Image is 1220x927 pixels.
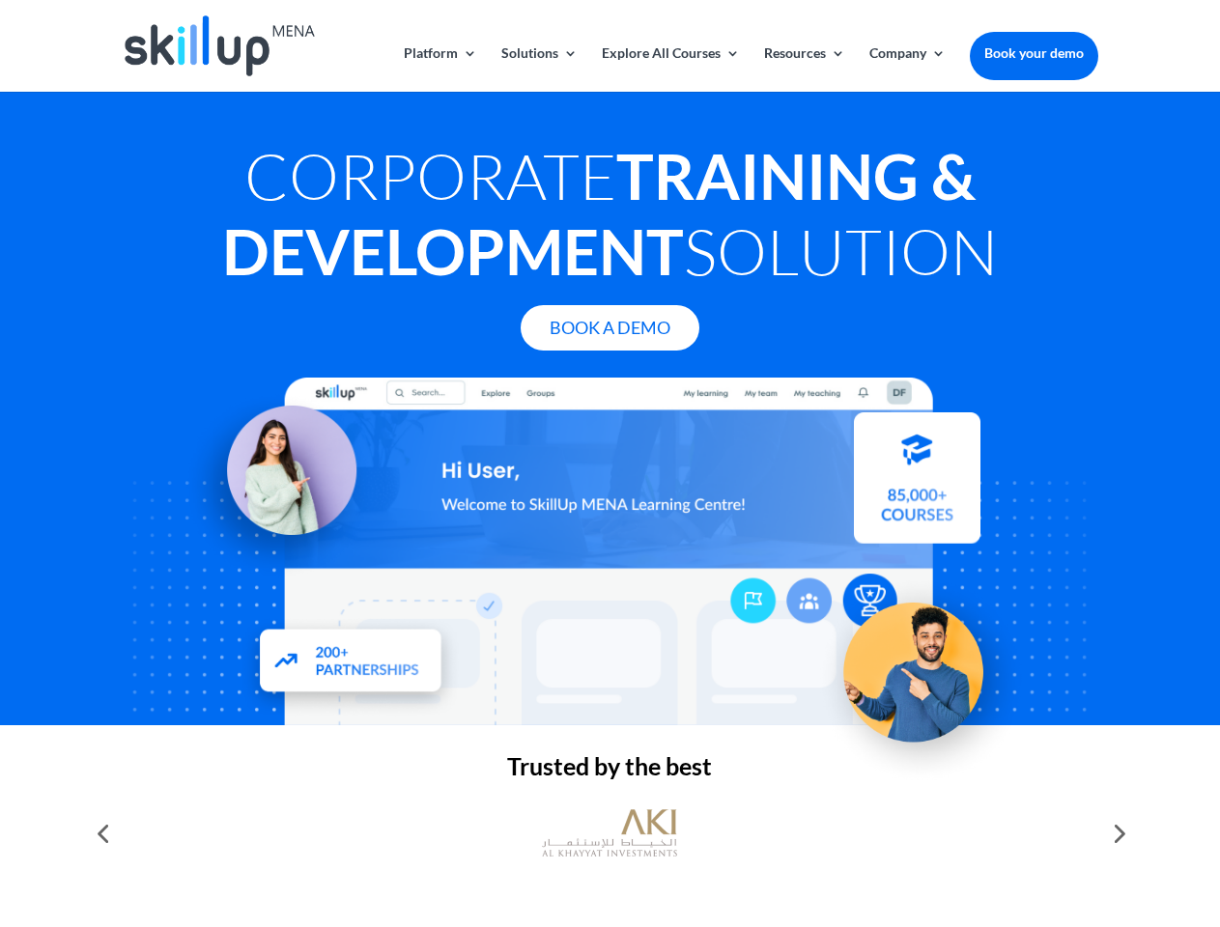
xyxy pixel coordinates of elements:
[898,718,1220,927] iframe: Chat Widget
[764,46,845,92] a: Resources
[181,380,376,576] img: Learning Management Solution - SkillUp
[404,46,477,92] a: Platform
[122,138,1097,298] h1: Corporate Solution
[125,15,314,76] img: Skillup Mena
[854,421,980,552] img: Courses library - SkillUp MENA
[869,46,946,92] a: Company
[222,138,976,289] strong: Training & Development
[240,614,464,719] img: Partners - SkillUp Mena
[970,32,1098,74] a: Book your demo
[122,754,1097,788] h2: Trusted by the best
[542,800,677,867] img: al khayyat investments logo
[602,46,740,92] a: Explore All Courses
[501,46,578,92] a: Solutions
[521,305,699,351] a: Book A Demo
[815,563,1030,777] img: Upskill your workforce - SkillUp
